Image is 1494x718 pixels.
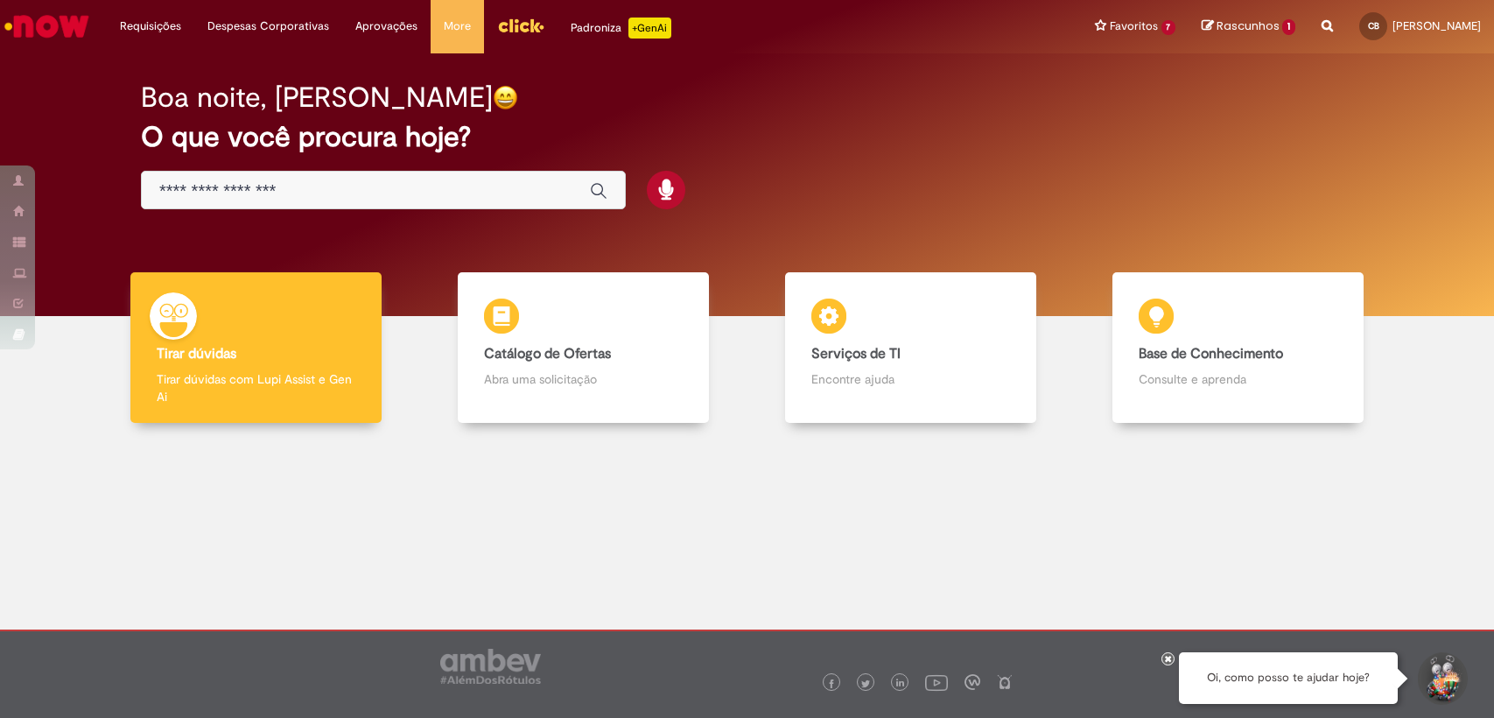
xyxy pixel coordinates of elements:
[1415,652,1468,705] button: Iniciar Conversa de Suporte
[1161,20,1176,35] span: 7
[571,18,671,39] div: Padroniza
[141,82,493,113] h2: Boa noite, [PERSON_NAME]
[1110,18,1158,35] span: Favoritos
[2,9,92,44] img: ServiceNow
[1139,345,1283,363] b: Base de Conhecimento
[1179,652,1398,704] div: Oi, como posso te ajudar hoje?
[484,370,683,388] p: Abra uma solicitação
[120,18,181,35] span: Requisições
[157,370,355,405] p: Tirar dúvidas com Lupi Assist e Gen Ai
[1217,18,1280,34] span: Rascunhos
[497,12,544,39] img: click_logo_yellow_360x200.png
[861,679,870,688] img: logo_footer_twitter.png
[925,671,948,693] img: logo_footer_youtube.png
[896,679,905,689] img: logo_footer_linkedin.png
[355,18,417,35] span: Aprovações
[207,18,329,35] span: Despesas Corporativas
[440,649,541,684] img: logo_footer_ambev_rotulo_gray.png
[484,345,611,363] b: Catálogo de Ofertas
[827,679,836,688] img: logo_footer_facebook.png
[141,122,1353,152] h2: O que você procura hoje?
[1075,272,1402,424] a: Base de Conhecimento Consulte e aprenda
[1282,19,1295,35] span: 1
[964,674,980,690] img: logo_footer_workplace.png
[419,272,747,424] a: Catálogo de Ofertas Abra uma solicitação
[92,272,419,424] a: Tirar dúvidas Tirar dúvidas com Lupi Assist e Gen Ai
[157,345,236,363] b: Tirar dúvidas
[444,18,471,35] span: More
[628,18,671,39] p: +GenAi
[747,272,1075,424] a: Serviços de TI Encontre ajuda
[1392,18,1481,33] span: [PERSON_NAME]
[811,345,901,363] b: Serviços de TI
[1368,20,1379,32] span: CB
[1139,370,1337,388] p: Consulte e aprenda
[493,85,518,110] img: happy-face.png
[1202,18,1295,35] a: Rascunhos
[997,674,1013,690] img: logo_footer_naosei.png
[811,370,1010,388] p: Encontre ajuda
